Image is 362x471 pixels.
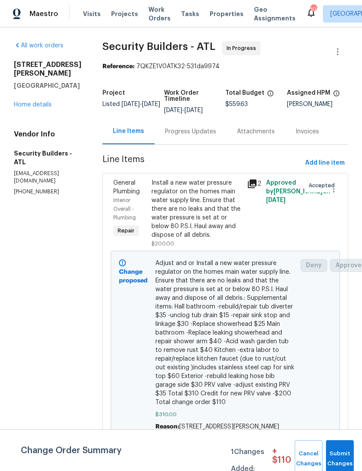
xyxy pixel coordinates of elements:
div: Attachments [237,127,275,136]
span: Approved by [PERSON_NAME] on [266,180,330,203]
span: [DATE] [184,107,203,113]
b: Reference: [102,63,135,70]
span: $200.00 [151,241,174,246]
div: 2 [247,179,261,189]
p: [EMAIL_ADDRESS][DOMAIN_NAME] [14,170,82,185]
span: Add line item [305,158,345,169]
span: Visits [83,10,101,18]
b: Change proposed [119,269,148,284]
button: Deny [300,259,327,272]
span: Listed [102,101,160,107]
span: Reason: [155,424,179,430]
span: - [122,101,160,107]
span: Adjust and or Install a new water pressure regulator on the homes main water supply line. Ensure ... [155,259,296,407]
h5: Project [102,90,125,96]
h5: [GEOGRAPHIC_DATA] [14,81,82,90]
span: [DATE] [266,197,286,203]
h5: Total Budget [225,90,264,96]
a: Home details [14,102,52,108]
h2: [STREET_ADDRESS][PERSON_NAME] [14,60,82,78]
span: Repair [114,226,138,235]
span: Geo Assignments [254,5,296,23]
a: All work orders [14,43,63,49]
span: [DATE] [122,101,140,107]
span: Interior Overall - Plumbing [113,198,136,220]
button: Add line item [302,155,348,171]
span: Maestro [30,10,58,18]
span: Properties [210,10,244,18]
h5: Work Order Timeline [164,90,226,102]
span: $310.00 [155,410,296,419]
div: 106 [310,5,316,14]
span: In Progress [227,44,260,53]
span: [DATE] [164,107,182,113]
span: Cancel Changes [299,449,318,469]
div: 7QKZE1V0ATK32-531da9974 [102,62,348,71]
span: The hpm assigned to this work order. [333,90,340,101]
span: - [164,107,203,113]
span: Tasks [181,11,199,17]
span: Line Items [102,155,302,171]
div: Progress Updates [165,127,216,136]
div: Invoices [296,127,319,136]
div: Install a new water pressure regulator on the homes main water supply line. Ensure that there are... [151,179,242,239]
span: Accepted [309,181,338,190]
div: Line Items [113,127,144,136]
span: $559.63 [225,101,248,107]
span: [DATE] [142,101,160,107]
h5: Assigned HPM [287,90,330,96]
span: Work Orders [148,5,171,23]
span: Projects [111,10,138,18]
h5: Security Builders - ATL [14,149,82,166]
span: The total cost of line items that have been proposed by Opendoor. This sum includes line items th... [267,90,274,101]
span: Submit Changes [330,449,349,469]
p: [PHONE_NUMBER] [14,188,82,196]
span: Security Builders - ATL [102,41,215,52]
div: [PERSON_NAME] [287,101,349,107]
span: General Plumbing [113,180,140,195]
h4: Vendor Info [14,130,82,139]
